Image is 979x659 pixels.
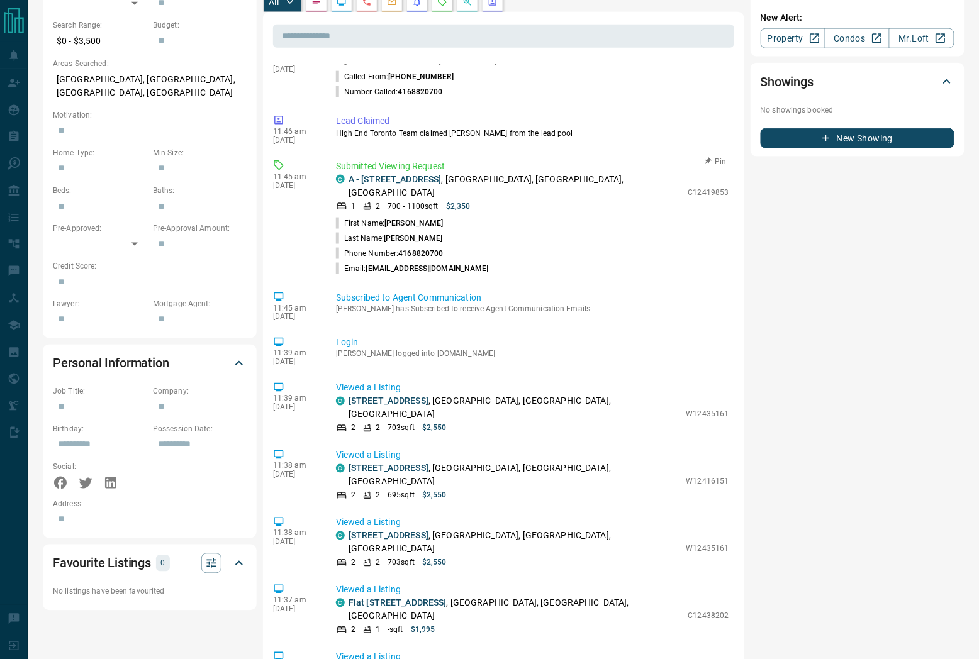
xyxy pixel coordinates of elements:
[336,336,729,350] p: Login
[761,72,814,92] h2: Showings
[53,386,147,397] p: Job Title:
[53,298,147,309] p: Lawyer:
[351,624,355,636] p: 2
[53,31,147,52] p: $0 - $3,500
[53,58,247,69] p: Areas Searched:
[153,19,247,31] p: Budget:
[153,185,247,196] p: Baths:
[273,538,317,546] p: [DATE]
[273,358,317,367] p: [DATE]
[153,147,247,158] p: Min Size:
[349,462,680,489] p: , [GEOGRAPHIC_DATA], [GEOGRAPHIC_DATA], [GEOGRAPHIC_DATA]
[349,531,428,541] a: [STREET_ADDRESS]
[273,127,317,136] p: 11:46 am
[422,490,447,501] p: $2,550
[825,28,890,48] a: Condos
[384,219,443,228] span: [PERSON_NAME]
[336,304,729,313] p: [PERSON_NAME] has Subscribed to receive Agent Communication Emails
[366,264,489,273] span: [EMAIL_ADDRESS][DOMAIN_NAME]
[398,249,443,258] span: 4168820700
[698,156,734,167] button: Pin
[53,586,247,597] p: No listings have been favourited
[336,114,729,128] p: Lead Claimed
[53,223,147,234] p: Pre-Approved:
[273,605,317,614] p: [DATE]
[153,298,247,309] p: Mortgage Agent:
[388,201,439,212] p: 700 - 1100 sqft
[388,624,403,636] p: - sqft
[376,557,380,568] p: 2
[336,128,729,139] p: High End Toronto Team claimed [PERSON_NAME] from the lead pool
[336,464,345,473] div: condos.ca
[411,624,435,636] p: $1,995
[686,543,729,555] p: W12435161
[388,72,454,81] span: [PHONE_NUMBER]
[273,313,317,321] p: [DATE]
[53,147,147,158] p: Home Type:
[761,67,954,97] div: Showings
[349,395,680,421] p: , [GEOGRAPHIC_DATA], [GEOGRAPHIC_DATA], [GEOGRAPHIC_DATA]
[349,529,680,556] p: , [GEOGRAPHIC_DATA], [GEOGRAPHIC_DATA], [GEOGRAPHIC_DATA]
[422,423,447,434] p: $2,550
[388,423,415,434] p: 703 sqft
[688,611,729,622] p: C12438202
[349,396,428,406] a: [STREET_ADDRESS]
[53,69,247,103] p: [GEOGRAPHIC_DATA], [GEOGRAPHIC_DATA], [GEOGRAPHIC_DATA], [GEOGRAPHIC_DATA]
[384,234,442,243] span: [PERSON_NAME]
[349,173,682,199] p: , [GEOGRAPHIC_DATA], [GEOGRAPHIC_DATA], [GEOGRAPHIC_DATA]
[153,223,247,234] p: Pre-Approval Amount:
[336,175,345,184] div: condos.ca
[273,349,317,358] p: 11:39 am
[273,470,317,479] p: [DATE]
[351,201,355,212] p: 1
[349,597,682,623] p: , [GEOGRAPHIC_DATA], [GEOGRAPHIC_DATA], [GEOGRAPHIC_DATA]
[153,424,247,435] p: Possession Date:
[273,304,317,313] p: 11:45 am
[761,104,954,116] p: No showings booked
[376,423,380,434] p: 2
[422,557,447,568] p: $2,550
[336,449,729,462] p: Viewed a Listing
[336,160,729,173] p: Submitted Viewing Request
[349,463,428,473] a: [STREET_ADDRESS]
[761,128,954,148] button: New Showing
[388,490,415,501] p: 695 sqft
[351,490,355,501] p: 2
[388,557,415,568] p: 703 sqft
[273,529,317,538] p: 11:38 am
[336,71,454,82] p: Called From:
[273,462,317,470] p: 11:38 am
[153,386,247,397] p: Company:
[336,218,444,229] p: First Name:
[53,548,247,579] div: Favourite Listings0
[686,476,729,487] p: W12416151
[889,28,954,48] a: Mr.Loft
[53,499,247,510] p: Address:
[53,109,247,121] p: Motivation:
[398,87,443,96] span: 4168820700
[273,181,317,190] p: [DATE]
[351,557,355,568] p: 2
[336,382,729,395] p: Viewed a Listing
[376,490,380,501] p: 2
[53,19,147,31] p: Search Range:
[336,516,729,529] p: Viewed a Listing
[688,187,729,198] p: C12419853
[336,248,444,259] p: Phone Number:
[336,350,729,358] p: [PERSON_NAME] logged into [DOMAIN_NAME]
[336,599,345,607] div: condos.ca
[273,136,317,145] p: [DATE]
[761,11,954,25] p: New Alert:
[53,353,169,374] h2: Personal Information
[273,394,317,403] p: 11:39 am
[53,462,147,473] p: Social:
[160,557,166,570] p: 0
[336,291,729,304] p: Subscribed to Agent Communication
[336,584,729,597] p: Viewed a Listing
[53,185,147,196] p: Beds:
[336,233,443,244] p: Last Name:
[446,201,471,212] p: $2,350
[273,403,317,412] p: [DATE]
[336,531,345,540] div: condos.ca
[53,553,151,573] h2: Favourite Listings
